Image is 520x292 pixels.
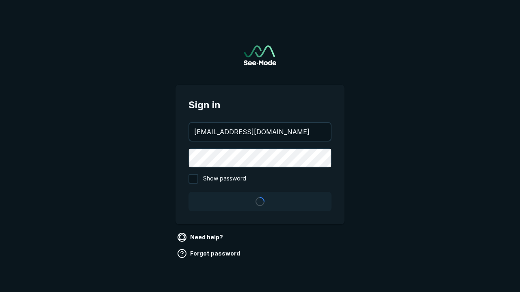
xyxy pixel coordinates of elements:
a: Need help? [175,231,226,244]
span: Sign in [188,98,331,112]
a: Go to sign in [244,45,276,65]
a: Forgot password [175,247,243,260]
input: your@email.com [189,123,331,141]
span: Show password [203,174,246,184]
img: See-Mode Logo [244,45,276,65]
